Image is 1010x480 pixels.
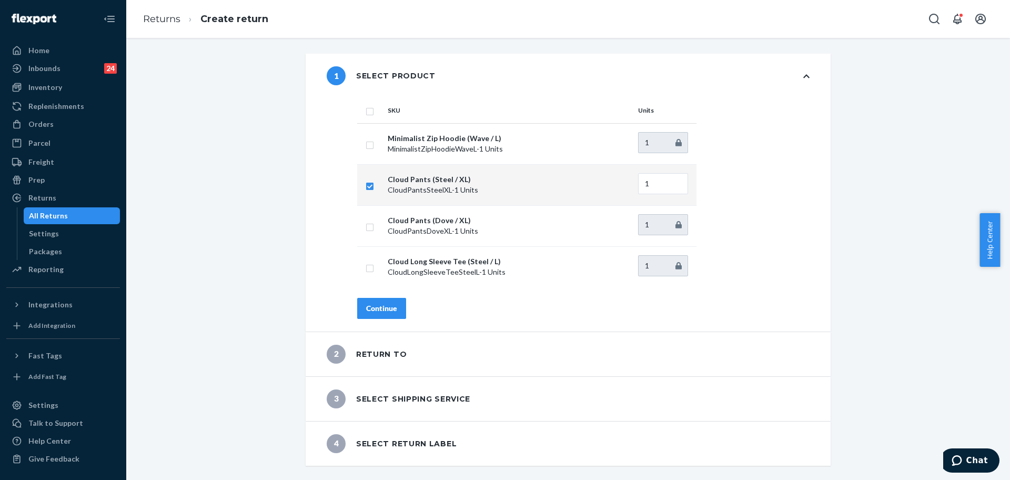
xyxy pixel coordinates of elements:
[383,98,634,123] th: SKU
[638,173,688,194] input: Enter quantity
[135,4,277,35] ol: breadcrumbs
[28,175,45,185] div: Prep
[6,189,120,206] a: Returns
[6,261,120,278] a: Reporting
[388,144,630,154] p: MinimalistZipHoodieWaveL - 1 Units
[6,433,120,449] a: Help Center
[634,98,696,123] th: Units
[28,119,54,129] div: Orders
[388,174,630,185] p: Cloud Pants (Steel / XL)
[28,372,66,381] div: Add Fast Tag
[6,98,120,115] a: Replenishments
[924,8,945,29] button: Open Search Box
[12,14,56,24] img: Flexport logo
[6,451,120,467] button: Give Feedback
[357,298,406,319] button: Continue
[388,267,630,277] p: CloudLongSleeveTeeSteelL - 1 Units
[28,45,49,56] div: Home
[28,454,79,464] div: Give Feedback
[6,296,120,313] button: Integrations
[388,215,630,226] p: Cloud Pants (Dove / XL)
[28,321,75,330] div: Add Integration
[970,8,991,29] button: Open account menu
[6,60,120,77] a: Inbounds24
[28,193,56,203] div: Returns
[943,448,999,475] iframe: Opens a widget where you can chat to one of our agents
[388,256,630,267] p: Cloud Long Sleeve Tee (Steel / L)
[327,389,470,408] div: Select shipping service
[28,82,62,93] div: Inventory
[28,101,84,112] div: Replenishments
[28,436,71,446] div: Help Center
[388,226,630,236] p: CloudPantsDoveXL - 1 Units
[6,135,120,152] a: Parcel
[327,66,436,85] div: Select product
[638,214,688,235] input: Enter quantity
[24,243,120,260] a: Packages
[388,185,630,195] p: CloudPantsSteelXL - 1 Units
[24,225,120,242] a: Settings
[28,138,50,148] div: Parcel
[28,418,83,428] div: Talk to Support
[6,79,120,96] a: Inventory
[104,63,117,74] div: 24
[143,13,180,25] a: Returns
[327,345,346,364] span: 2
[6,347,120,364] button: Fast Tags
[29,228,59,239] div: Settings
[327,434,346,453] span: 4
[29,211,68,221] div: All Returns
[327,389,346,408] span: 3
[28,264,64,275] div: Reporting
[6,116,120,133] a: Orders
[6,42,120,59] a: Home
[6,172,120,188] a: Prep
[6,397,120,414] a: Settings
[327,66,346,85] span: 1
[28,299,73,310] div: Integrations
[28,157,54,167] div: Freight
[979,213,1000,267] button: Help Center
[28,400,58,411] div: Settings
[6,368,120,385] a: Add Fast Tag
[947,8,968,29] button: Open notifications
[24,207,120,224] a: All Returns
[200,13,268,25] a: Create return
[638,255,688,276] input: Enter quantity
[29,246,62,257] div: Packages
[6,154,120,171] a: Freight
[388,133,630,144] p: Minimalist Zip Hoodie (Wave / L)
[6,317,120,334] a: Add Integration
[6,415,120,432] button: Talk to Support
[366,303,397,314] div: Continue
[327,434,457,453] div: Select return label
[327,345,407,364] div: Return to
[28,351,62,361] div: Fast Tags
[638,132,688,153] input: Enter quantity
[28,63,60,74] div: Inbounds
[99,8,120,29] button: Close Navigation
